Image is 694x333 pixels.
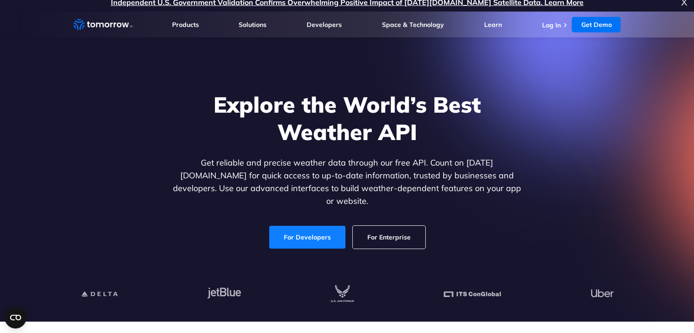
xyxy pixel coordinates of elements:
a: Space & Technology [382,21,444,29]
a: Developers [307,21,342,29]
a: Home link [73,18,133,31]
a: Log In [542,21,560,29]
a: Solutions [239,21,266,29]
a: Get Demo [572,17,621,32]
a: For Enterprise [353,226,425,249]
a: Learn [484,21,502,29]
h1: Explore the World’s Best Weather API [171,91,523,146]
a: Products [172,21,199,29]
p: Get reliable and precise weather data through our free API. Count on [DATE][DOMAIN_NAME] for quic... [171,156,523,208]
button: Open CMP widget [5,307,26,328]
a: For Developers [269,226,345,249]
